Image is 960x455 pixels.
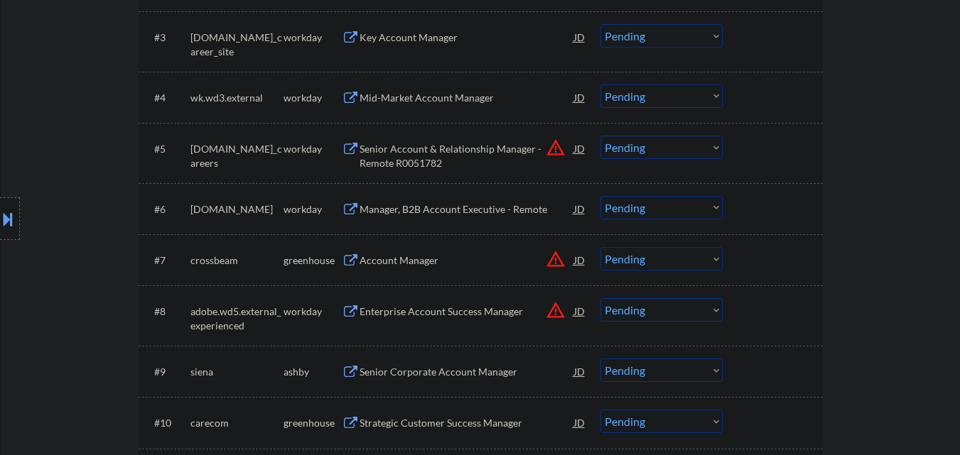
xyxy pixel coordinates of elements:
[284,202,342,216] div: workday
[154,416,179,430] div: #10
[284,31,342,45] div: workday
[573,24,587,50] div: JD
[360,253,574,268] div: Account Manager
[360,365,574,379] div: Senior Corporate Account Manager
[360,202,574,216] div: Manager, B2B Account Executive - Remote
[284,142,342,156] div: workday
[546,300,566,320] button: warning_amber
[360,142,574,170] div: Senior Account & Relationship Manager - Remote R0051782
[573,410,587,435] div: JD
[573,298,587,324] div: JD
[190,365,284,379] div: siena
[360,31,574,45] div: Key Account Manager
[360,305,574,319] div: Enterprise Account Success Manager
[573,247,587,273] div: JD
[546,249,566,269] button: warning_amber
[190,416,284,430] div: carecom
[190,31,284,58] div: [DOMAIN_NAME]_career_site
[573,358,587,384] div: JD
[284,365,342,379] div: ashby
[284,305,342,319] div: workday
[573,196,587,221] div: JD
[573,136,587,161] div: JD
[360,91,574,105] div: Mid-Market Account Manager
[154,31,179,45] div: #3
[284,91,342,105] div: workday
[154,365,179,379] div: #9
[546,138,566,158] button: warning_amber
[284,416,342,430] div: greenhouse
[360,416,574,430] div: Strategic Customer Success Manager
[573,84,587,110] div: JD
[284,253,342,268] div: greenhouse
